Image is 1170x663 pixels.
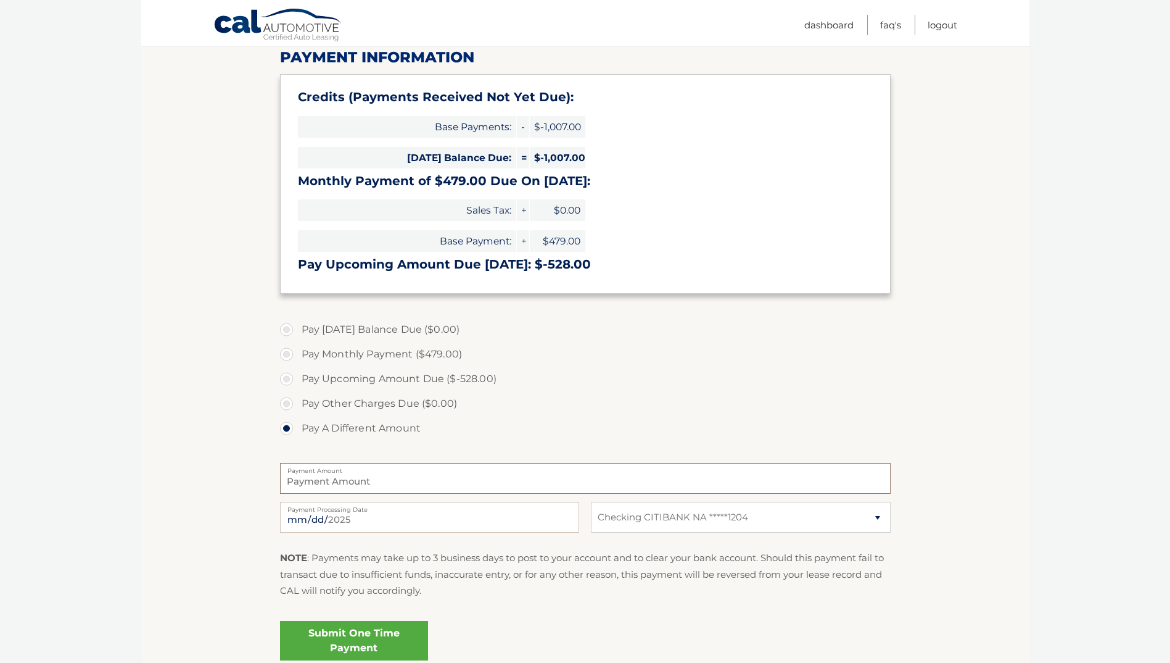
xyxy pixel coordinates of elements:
[280,550,891,599] p: : Payments may take up to 3 business days to post to your account and to clear your bank account....
[530,116,585,138] span: $-1,007.00
[280,48,891,67] h2: Payment Information
[280,502,579,512] label: Payment Processing Date
[280,342,891,367] label: Pay Monthly Payment ($479.00)
[213,8,343,44] a: Cal Automotive
[280,463,891,494] input: Payment Amount
[517,116,529,138] span: -
[280,367,891,391] label: Pay Upcoming Amount Due ($-528.00)
[530,147,585,169] span: $-1,007.00
[280,416,891,441] label: Pay A Different Amount
[298,199,516,221] span: Sales Tax:
[298,173,873,189] h3: Monthly Payment of $479.00 Due On [DATE]:
[517,230,529,252] span: +
[280,391,891,416] label: Pay Other Charges Due ($0.00)
[280,317,891,342] label: Pay [DATE] Balance Due ($0.00)
[298,147,516,169] span: [DATE] Balance Due:
[298,116,516,138] span: Base Payments:
[928,15,957,35] a: Logout
[804,15,854,35] a: Dashboard
[517,147,529,169] span: =
[530,199,585,221] span: $0.00
[298,230,516,252] span: Base Payment:
[280,552,307,564] strong: NOTE
[298,90,873,105] h3: Credits (Payments Received Not Yet Due):
[298,257,873,272] h3: Pay Upcoming Amount Due [DATE]: $-528.00
[517,199,529,221] span: +
[280,502,579,533] input: Payment Date
[880,15,901,35] a: FAQ's
[280,463,891,473] label: Payment Amount
[530,230,585,252] span: $479.00
[280,621,428,661] a: Submit One Time Payment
